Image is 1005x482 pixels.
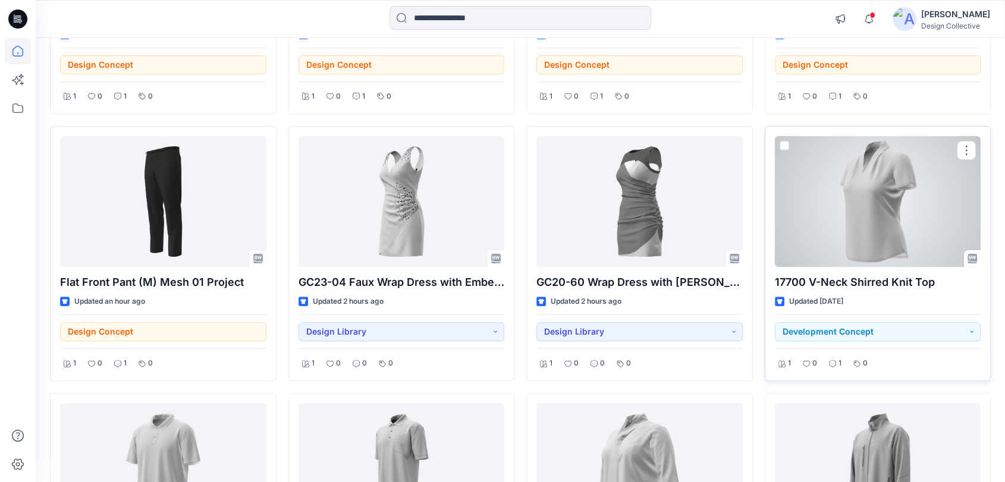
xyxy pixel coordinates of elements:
p: 0 [574,90,579,103]
p: 1 [312,357,315,370]
p: 0 [574,357,579,370]
p: 0 [626,357,631,370]
a: GC20-60 Wrap Dress with Yoke [536,136,743,267]
p: 0 [148,357,153,370]
div: [PERSON_NAME] [921,7,990,21]
p: Updated [DATE] [789,295,843,308]
p: Updated 2 hours ago [313,295,384,308]
p: 1 [549,357,552,370]
p: 1 [124,90,127,103]
p: 1 [838,90,841,103]
p: 0 [98,357,102,370]
p: 0 [148,90,153,103]
p: Flat Front Pant (M) Mesh 01 Project [60,274,266,291]
p: Updated 2 hours ago [551,295,621,308]
p: 0 [624,90,629,103]
img: avatar [893,7,916,31]
p: 1 [362,90,365,103]
p: 1 [124,357,127,370]
p: 0 [812,357,817,370]
p: GC20-60 Wrap Dress with [PERSON_NAME] [536,274,743,291]
p: 0 [863,357,868,370]
p: 1 [549,90,552,103]
p: 0 [388,357,393,370]
p: 0 [362,357,367,370]
p: Updated an hour ago [74,295,145,308]
p: 1 [312,90,315,103]
p: 1 [73,90,76,103]
a: GC23-04 Faux Wrap Dress with Embellishment [299,136,505,267]
p: 0 [600,357,605,370]
p: 0 [336,90,341,103]
p: 1 [838,357,841,370]
p: 0 [98,90,102,103]
p: 0 [812,90,817,103]
p: 0 [387,90,391,103]
p: 1 [600,90,603,103]
p: GC23-04 Faux Wrap Dress with Embellishment [299,274,505,291]
p: 0 [863,90,868,103]
p: 0 [336,357,341,370]
p: 1 [788,357,791,370]
div: Design Collective [921,21,990,30]
p: 1 [73,357,76,370]
a: 17700 V-Neck Shirred Knit Top [775,136,981,267]
p: 1 [788,90,791,103]
p: 17700 V-Neck Shirred Knit Top [775,274,981,291]
a: Flat Front Pant (M) Mesh 01 Project [60,136,266,267]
